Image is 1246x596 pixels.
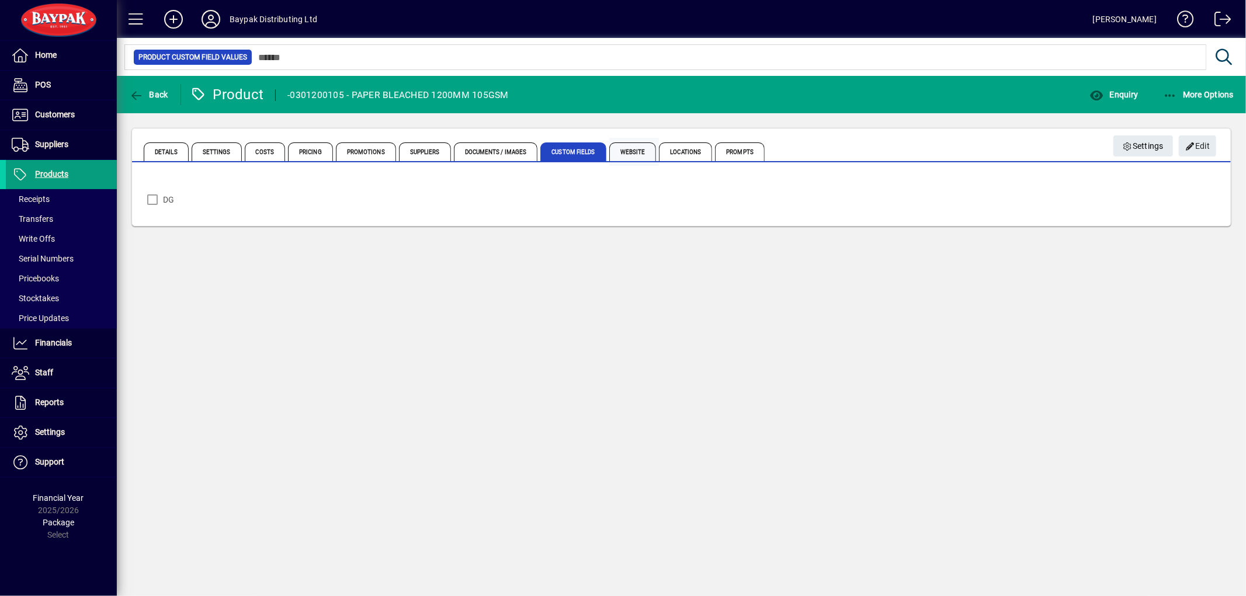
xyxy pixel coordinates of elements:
a: Settings [6,418,117,447]
span: Details [144,142,189,161]
span: Package [43,518,74,527]
span: Transfers [12,214,53,224]
span: Receipts [12,194,50,204]
a: Staff [6,358,117,388]
span: Customers [35,110,75,119]
span: Products [35,169,68,179]
button: Add [155,9,192,30]
span: Custom Fields [540,142,606,161]
a: POS [6,71,117,100]
span: Costs [245,142,286,161]
span: Locations [659,142,712,161]
span: Settings [1123,137,1164,156]
span: Financials [35,338,72,347]
span: Pricebooks [12,274,59,283]
span: Product Custom Field Values [138,51,247,63]
span: Staff [35,368,53,377]
span: Promotions [336,142,396,161]
button: Edit [1179,135,1216,156]
div: Product [190,85,264,104]
a: Price Updates [6,308,117,328]
span: Suppliers [399,142,451,161]
a: Logout [1206,2,1231,40]
button: Enquiry [1087,84,1141,105]
span: Support [35,457,64,466]
span: Website [609,142,657,161]
span: Home [35,50,57,60]
div: [PERSON_NAME] [1093,10,1157,29]
button: Back [126,84,171,105]
a: Pricebooks [6,269,117,288]
a: Receipts [6,189,117,209]
a: Write Offs [6,229,117,249]
span: Settings [35,427,65,437]
a: Stocktakes [6,288,117,308]
a: Support [6,448,117,477]
span: Reports [35,398,64,407]
span: More Options [1163,90,1234,99]
span: Settings [192,142,242,161]
button: More Options [1160,84,1237,105]
span: Financial Year [33,493,84,503]
a: Customers [6,100,117,130]
a: Home [6,41,117,70]
span: Serial Numbers [12,254,74,263]
a: Transfers [6,209,117,229]
a: Serial Numbers [6,249,117,269]
a: Financials [6,329,117,358]
span: POS [35,80,51,89]
button: Settings [1113,135,1174,156]
span: Back [129,90,168,99]
span: Edit [1185,137,1210,156]
div: -0301200105 - PAPER BLEACHED 1200MM 105GSM [287,86,509,104]
button: Profile [192,9,230,30]
span: Suppliers [35,140,68,149]
a: Suppliers [6,130,117,159]
span: Stocktakes [12,294,59,303]
app-page-header-button: Back [117,84,181,105]
a: Reports [6,388,117,417]
span: Enquiry [1089,90,1138,99]
div: Baypak Distributing Ltd [230,10,317,29]
span: Prompts [715,142,765,161]
span: Documents / Images [454,142,538,161]
span: Write Offs [12,234,55,243]
a: Knowledge Base [1168,2,1194,40]
span: Price Updates [12,313,69,323]
span: Pricing [288,142,333,161]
